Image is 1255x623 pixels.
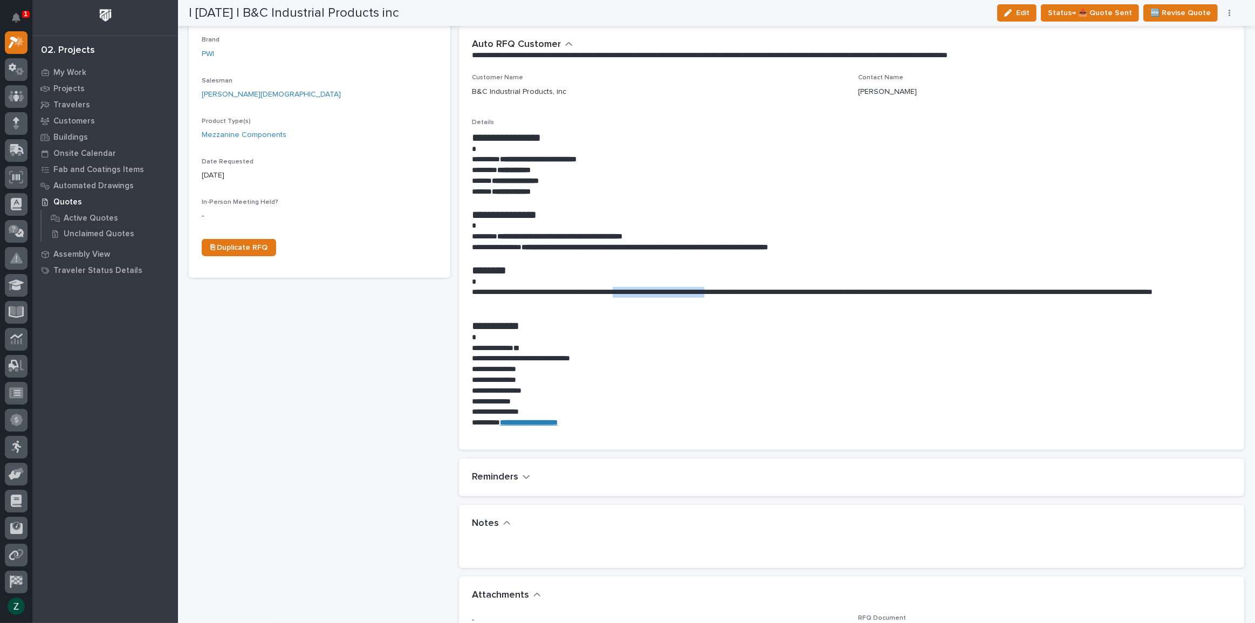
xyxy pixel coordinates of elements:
a: Active Quotes [42,210,178,225]
a: Fab and Coatings Items [32,161,178,177]
p: Fab and Coatings Items [53,165,144,175]
h2: Notes [472,518,499,530]
h2: Reminders [472,471,518,483]
p: Active Quotes [64,214,118,223]
a: Customers [32,113,178,129]
button: users-avatar [5,595,28,618]
button: Status→ 📤 Quote Sent [1041,4,1139,22]
span: ⎘ Duplicate RFQ [210,244,268,251]
span: RFQ Document [858,615,906,621]
p: Unclaimed Quotes [64,229,134,239]
span: In-Person Meeting Held? [202,199,278,206]
span: Contact Name [858,74,903,81]
p: Customers [53,117,95,126]
p: Buildings [53,133,88,142]
p: Assembly View [53,250,110,259]
a: Traveler Status Details [32,262,178,278]
p: - [202,210,437,222]
a: ⎘ Duplicate RFQ [202,239,276,256]
p: 1 [24,10,28,18]
a: Travelers [32,97,178,113]
a: My Work [32,64,178,80]
a: Buildings [32,129,178,145]
img: Workspace Logo [95,5,115,25]
h2: Attachments [472,590,529,601]
span: Status→ 📤 Quote Sent [1048,6,1132,19]
a: Unclaimed Quotes [42,226,178,241]
a: Quotes [32,194,178,210]
div: 02. Projects [41,45,95,57]
button: Attachments [472,590,541,601]
button: Notifications [5,6,28,29]
p: [PERSON_NAME] [858,86,917,98]
p: Quotes [53,197,82,207]
span: Details [472,119,494,126]
p: My Work [53,68,86,78]
a: Onsite Calendar [32,145,178,161]
button: Auto RFQ Customer [472,39,573,51]
a: Assembly View [32,246,178,262]
a: Projects [32,80,178,97]
span: 🆕 Revise Quote [1150,6,1211,19]
a: PWI [202,49,214,60]
button: 🆕 Revise Quote [1143,4,1218,22]
p: Traveler Status Details [53,266,142,276]
a: [PERSON_NAME][DEMOGRAPHIC_DATA] [202,89,341,100]
button: Edit [997,4,1037,22]
p: B&C Industrial Products, inc [472,86,566,98]
button: Notes [472,518,511,530]
button: Reminders [472,471,530,483]
div: Notifications1 [13,13,28,30]
p: Projects [53,84,85,94]
p: Onsite Calendar [53,149,116,159]
span: Brand [202,37,220,43]
p: Automated Drawings [53,181,134,191]
h2: Auto RFQ Customer [472,39,561,51]
span: Date Requested [202,159,253,165]
span: Customer Name [472,74,523,81]
p: Travelers [53,100,90,110]
span: Edit [1016,8,1030,18]
p: [DATE] [202,170,437,181]
h2: | [DATE] | B&C Industrial Products inc [189,5,399,21]
a: Automated Drawings [32,177,178,194]
span: Salesman [202,78,232,84]
a: Mezzanine Components [202,129,286,141]
span: Product Type(s) [202,118,251,125]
